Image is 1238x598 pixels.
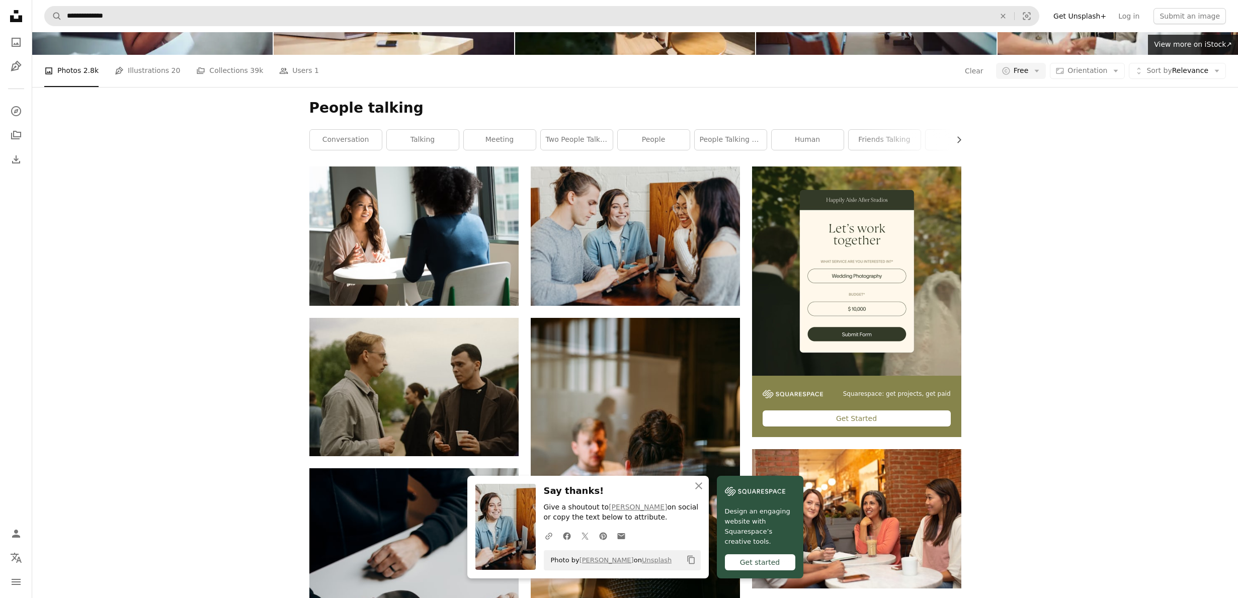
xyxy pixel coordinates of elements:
button: Search Unsplash [45,7,62,26]
span: View more on iStock ↗ [1154,40,1232,48]
a: Get Unsplash+ [1047,8,1112,24]
span: 20 [172,65,181,76]
a: meeting [464,130,536,150]
a: people talking office [695,130,767,150]
button: Visual search [1015,7,1039,26]
a: friends talking [849,130,921,150]
a: human [772,130,844,150]
a: Design an engaging website with Squarespace’s creative tools.Get started [717,476,803,578]
img: a couple of men standing next to each other [309,318,519,456]
img: A group of friends at a coffee shop [531,166,740,306]
a: Photos [6,32,26,52]
img: file-1606177908946-d1eed1cbe4f5image [725,484,785,499]
a: talking [387,130,459,150]
a: Illustrations [6,56,26,76]
a: conversation [310,130,382,150]
h1: People talking [309,99,961,117]
h3: Say thanks! [544,484,701,498]
button: Submit an image [1153,8,1226,24]
a: Explore [6,101,26,121]
p: Give a shoutout to on social or copy the text below to attribute. [544,502,701,523]
a: two people talking [541,130,613,150]
a: Log in / Sign up [6,524,26,544]
button: Sort byRelevance [1129,63,1226,79]
a: Share on Facebook [558,526,576,546]
a: two women sitting on chair [309,231,519,240]
div: Get started [725,554,795,570]
a: Share over email [612,526,630,546]
a: person sitting in a chair in front of a man [531,470,740,479]
span: 39k [250,65,263,76]
button: Menu [6,572,26,592]
button: Orientation [1050,63,1125,79]
span: Squarespace: get projects, get paid [843,390,951,398]
span: 1 [314,65,319,76]
a: [PERSON_NAME] [609,503,667,511]
img: two women sitting on chair [309,166,519,306]
form: Find visuals sitewide [44,6,1039,26]
span: Relevance [1146,66,1208,76]
button: Language [6,548,26,568]
span: Photo by on [546,552,672,568]
a: person [926,130,998,150]
a: a couple of men standing next to each other [309,382,519,391]
a: Users 1 [279,55,319,87]
a: Download History [6,149,26,169]
a: Share on Pinterest [594,526,612,546]
a: View more on iStock↗ [1148,35,1238,55]
a: Collections [6,125,26,145]
a: woman in black jacket sitting beside woman in white blazer [752,514,961,523]
a: [PERSON_NAME] [580,556,634,563]
a: A group of friends at a coffee shop [531,231,740,240]
a: Illustrations 20 [115,55,180,87]
img: woman in black jacket sitting beside woman in white blazer [752,449,961,588]
span: Free [1014,66,1029,76]
img: file-1747939393036-2c53a76c450aimage [752,166,961,376]
span: Orientation [1067,66,1107,74]
button: scroll list to the right [950,130,961,150]
a: Home — Unsplash [6,6,26,28]
button: Clear [992,7,1014,26]
a: Unsplash [642,556,672,563]
button: Free [996,63,1046,79]
a: people [618,130,690,150]
button: Copy to clipboard [683,551,700,568]
a: Squarespace: get projects, get paidGet Started [752,166,961,438]
img: file-1747939142011-51e5cc87e3c9 [763,390,823,399]
a: Share on Twitter [576,526,594,546]
a: Collections 39k [196,55,263,87]
span: Design an engaging website with Squarespace’s creative tools. [725,506,795,546]
button: Clear [964,63,984,79]
div: Get Started [763,410,951,426]
a: Log in [1112,8,1145,24]
span: Sort by [1146,66,1172,74]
